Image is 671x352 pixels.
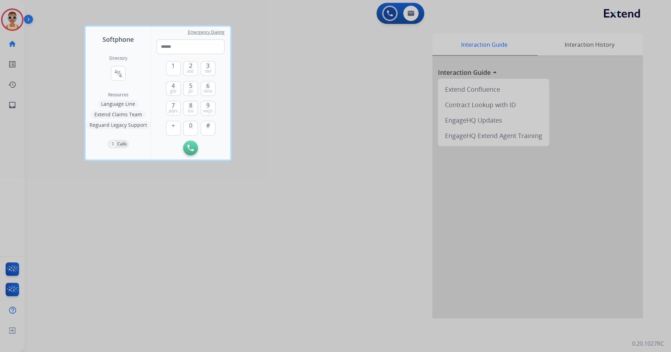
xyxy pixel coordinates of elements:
button: + [166,121,181,136]
span: def [205,69,211,74]
img: call-button [187,145,194,151]
span: 5 [189,82,192,90]
h2: Directory [109,56,127,61]
p: 0 [110,141,116,147]
p: 0.20.1027RC [632,339,664,348]
span: 6 [206,82,210,90]
span: wxyz [203,108,213,114]
span: # [206,121,210,130]
button: Extend Claims Team [91,110,146,119]
span: 2 [189,61,192,70]
button: 4ghi [166,81,181,96]
span: jkl [188,89,193,94]
button: Reguard Legacy Support [86,121,151,129]
button: 9wxyz [201,101,215,116]
span: ghi [170,89,176,94]
span: 4 [172,82,175,90]
span: pqrs [169,108,178,114]
button: 3def [201,61,215,76]
span: 9 [206,101,210,110]
span: mno [204,89,212,94]
button: 8tuv [183,101,198,116]
span: Softphone [102,34,134,44]
span: Resources [108,92,128,98]
p: Calls [117,141,127,147]
span: Emergency Dialing [188,30,225,35]
span: tuv [188,108,194,114]
button: 0 [183,121,198,136]
span: 8 [189,101,192,110]
span: + [172,121,175,130]
button: # [201,121,215,136]
button: 7pqrs [166,101,181,116]
mat-icon: connect_without_contact [114,69,122,78]
span: 0 [189,121,192,130]
button: 5jkl [183,81,198,96]
span: abc [187,69,194,74]
button: Language Line [98,100,139,108]
span: 3 [206,61,210,70]
button: 0Calls [108,140,129,148]
span: 7 [172,101,175,110]
button: 6mno [201,81,215,96]
button: 2abc [183,61,198,76]
span: 1 [172,61,175,70]
button: 1 [166,61,181,76]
